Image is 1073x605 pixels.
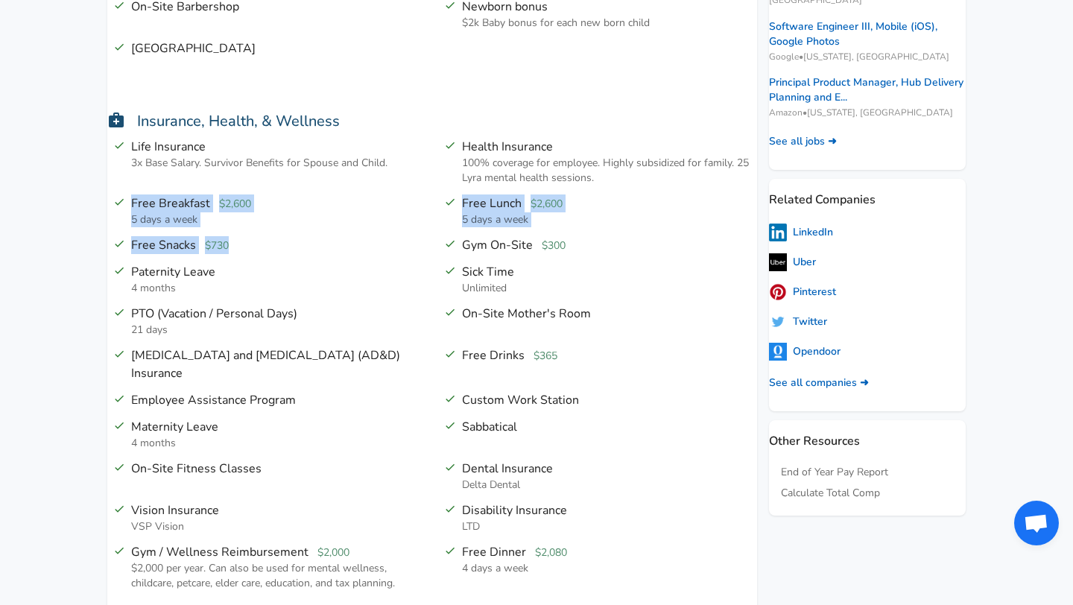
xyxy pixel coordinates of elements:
[131,281,176,295] span: 4 months
[462,478,520,492] span: Delta Dental
[769,313,787,331] img: uitCbKH.png
[769,224,787,241] img: linkedinlogo.png
[462,195,563,212] a: Free Lunch $2,600
[131,323,168,337] span: 21 days
[131,544,349,560] a: Gym / Wellness Reimbursement $2,000
[462,139,553,155] a: Health Insurance
[462,561,528,575] span: 4 days a week
[769,283,787,301] img: pinterestlogo.png
[534,349,557,363] data: $365
[462,502,567,519] a: Disability Insurance
[769,420,966,450] p: Other Resources
[769,179,966,209] p: Related Companies
[769,376,869,390] a: See all companies ➜
[769,107,966,119] span: Amazon • [US_STATE], [GEOGRAPHIC_DATA]
[769,283,836,301] a: Pinterest
[462,156,749,185] span: 100% coverage for employee. Highly subsidized for family. 25 Lyra mental health sessions.
[131,419,218,435] a: Maternity Leave
[769,51,966,63] span: Google • [US_STATE], [GEOGRAPHIC_DATA]
[462,519,480,533] span: LTD
[131,460,262,477] a: On-Site Fitness Classes
[462,347,557,364] a: Free Drinks $365
[769,343,787,361] img: 5fXr0IP.png
[107,111,340,131] span: Insurance, Health, & Wellness
[769,75,966,105] a: Principal Product Manager, Hub Delivery Planning and E...
[462,237,566,253] a: Gym On-Site $300
[462,544,567,560] a: Free Dinner $2,080
[462,392,579,408] a: Custom Work Station
[769,253,787,271] img: uberlogo.png
[131,40,256,57] a: [GEOGRAPHIC_DATA]
[769,134,837,149] a: See all jobs ➜
[781,486,880,501] a: Calculate Total Comp
[462,305,591,322] a: On-Site Mother's Room
[462,419,517,435] a: Sabbatical
[769,343,841,361] a: Opendoor
[131,502,219,519] a: Vision Insurance
[462,264,514,280] a: Sick Time
[131,264,215,280] a: Paternity Leave
[131,519,184,533] span: VSP Vision
[781,465,888,480] a: End of Year Pay Report
[131,347,400,381] a: [MEDICAL_DATA] and [MEDICAL_DATA] (AD&D) Insurance
[131,212,197,227] span: 5 days a week
[542,238,566,253] data: $300
[131,392,296,408] a: Employee Assistance Program
[769,224,833,241] a: LinkedIn
[131,156,387,170] span: 3x Base Salary. Survivor Benefits for Spouse and Child.
[131,436,176,450] span: 4 months
[205,238,229,253] data: $730
[462,16,650,30] span: $2k Baby bonus for each new born child
[131,561,395,590] span: $2,000 per year. Can also be used for mental wellness, childcare, petcare, elder care, education,...
[131,305,297,322] a: PTO (Vacation / Personal Days)
[535,545,567,560] data: $2,080
[317,545,349,560] data: $2,000
[769,313,827,331] a: Twitter
[531,197,563,211] data: $2,600
[219,197,251,211] data: $2,600
[131,237,229,253] a: Free Snacks $730
[462,212,528,227] span: 5 days a week
[462,281,507,295] span: Unlimited
[131,139,206,155] a: Life Insurance
[131,195,251,212] a: Free Breakfast $2,600
[769,19,966,49] a: Software Engineer III, Mobile (iOS), Google Photos
[769,253,816,271] a: Uber
[462,460,553,477] a: Dental Insurance
[1014,501,1059,545] div: Open chat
